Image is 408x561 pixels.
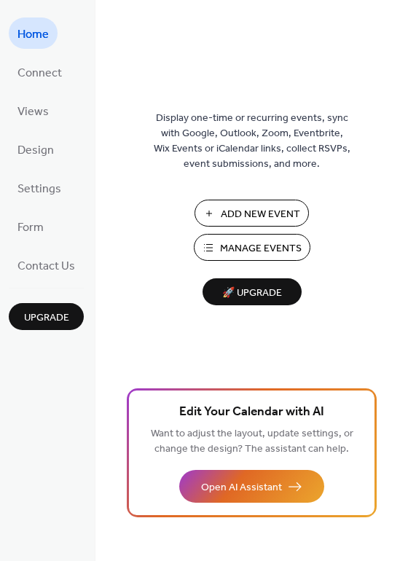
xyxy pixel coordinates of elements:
[24,310,69,326] span: Upgrade
[9,172,70,203] a: Settings
[17,62,62,85] span: Connect
[194,234,310,261] button: Manage Events
[221,207,300,222] span: Add New Event
[220,241,302,256] span: Manage Events
[9,303,84,330] button: Upgrade
[17,216,44,239] span: Form
[9,249,84,280] a: Contact Us
[17,255,75,278] span: Contact Us
[17,178,61,200] span: Settings
[179,402,324,423] span: Edit Your Calendar with AI
[17,23,49,46] span: Home
[151,424,353,459] span: Want to adjust the layout, update settings, or change the design? The assistant can help.
[17,139,54,162] span: Design
[9,56,71,87] a: Connect
[154,111,350,172] span: Display one-time or recurring events, sync with Google, Outlook, Zoom, Eventbrite, Wix Events or ...
[17,101,49,123] span: Views
[201,480,282,495] span: Open AI Assistant
[9,17,58,49] a: Home
[9,211,52,242] a: Form
[9,95,58,126] a: Views
[203,278,302,305] button: 🚀 Upgrade
[179,470,324,503] button: Open AI Assistant
[211,283,293,303] span: 🚀 Upgrade
[195,200,309,227] button: Add New Event
[9,133,63,165] a: Design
